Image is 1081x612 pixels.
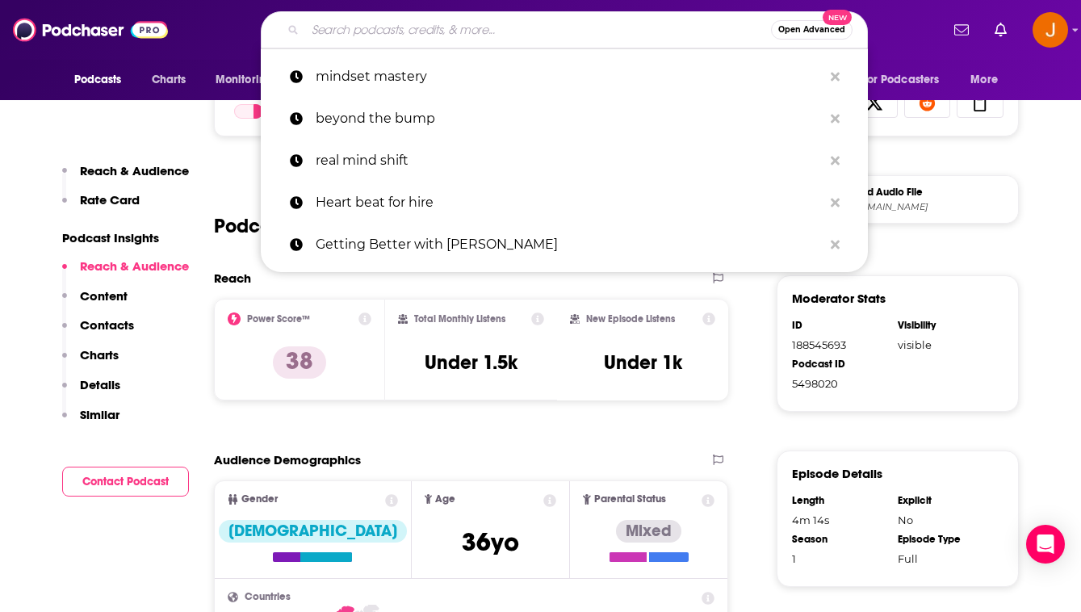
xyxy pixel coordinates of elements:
[604,350,682,375] h3: Under 1k
[586,313,675,325] h2: New Episode Listens
[792,552,887,565] div: 1
[62,163,189,193] button: Reach & Audience
[261,140,868,182] a: real mind shift
[219,520,407,543] div: [DEMOGRAPHIC_DATA]
[62,192,140,222] button: Rate Card
[214,214,360,238] h2: Podcast Insights
[616,520,681,543] div: Mixed
[261,98,868,140] a: beyond the bump
[778,26,845,34] span: Open Advanced
[245,592,291,602] span: Countries
[851,87,898,118] a: Share on X/Twitter
[62,377,120,407] button: Details
[904,87,951,118] a: Share on Reddit
[62,317,134,347] button: Contacts
[62,347,119,377] button: Charts
[948,16,975,44] a: Show notifications dropdown
[594,494,666,505] span: Parental Status
[425,350,517,375] h3: Under 1.5k
[141,65,196,95] a: Charts
[273,346,326,379] p: 38
[792,377,887,390] div: 5498020
[80,407,119,422] p: Similar
[792,358,887,371] div: Podcast ID
[824,201,1012,213] span: https://www.buzzsprout.com/2416713/episodes/16101755-welcome-to-mindset-mastery-moments-podcast.mp3
[204,65,294,95] button: open menu
[62,467,189,497] button: Contact Podcast
[462,526,519,558] span: 36 yo
[792,533,887,546] div: Season
[988,16,1013,44] a: Show notifications dropdown
[152,69,186,91] span: Charts
[898,533,993,546] div: Episode Type
[784,182,1012,216] a: Download Audio File[URL][DOMAIN_NAME]
[898,513,993,526] div: No
[792,319,887,332] div: ID
[247,313,310,325] h2: Power Score™
[63,65,143,95] button: open menu
[316,224,823,266] p: Getting Better with Jonathan Van Ness
[852,65,963,95] button: open menu
[792,513,887,526] div: 4m 14s
[80,377,120,392] p: Details
[80,258,189,274] p: Reach & Audience
[824,185,1012,199] span: Download Audio File
[792,291,886,306] h3: Moderator Stats
[74,69,122,91] span: Podcasts
[898,552,993,565] div: Full
[898,494,993,507] div: Explicit
[792,494,887,507] div: Length
[80,192,140,207] p: Rate Card
[792,466,882,481] h3: Episode Details
[214,270,251,286] h2: Reach
[957,87,1003,118] a: Copy Link
[792,338,887,351] div: 188545693
[1033,12,1068,48] span: Logged in as justine87181
[1033,12,1068,48] img: User Profile
[80,163,189,178] p: Reach & Audience
[261,56,868,98] a: mindset mastery
[13,15,168,45] img: Podchaser - Follow, Share and Rate Podcasts
[435,494,455,505] span: Age
[62,230,189,245] p: Podcast Insights
[316,140,823,182] p: real mind shift
[862,69,940,91] span: For Podcasters
[261,11,868,48] div: Search podcasts, credits, & more...
[316,56,823,98] p: mindset mastery
[316,98,823,140] p: beyond the bump
[80,317,134,333] p: Contacts
[214,452,361,467] h2: Audience Demographics
[771,20,853,40] button: Open AdvancedNew
[216,69,273,91] span: Monitoring
[261,224,868,266] a: Getting Better with [PERSON_NAME]
[898,319,993,332] div: Visibility
[1033,12,1068,48] button: Show profile menu
[414,313,505,325] h2: Total Monthly Listens
[1026,525,1065,564] div: Open Intercom Messenger
[823,10,852,25] span: New
[62,288,128,318] button: Content
[241,494,278,505] span: Gender
[898,338,993,351] div: visible
[970,69,998,91] span: More
[80,288,128,304] p: Content
[62,258,189,288] button: Reach & Audience
[305,17,771,43] input: Search podcasts, credits, & more...
[261,182,868,224] a: Heart beat for hire
[316,182,823,224] p: Heart beat for hire
[959,65,1018,95] button: open menu
[80,347,119,363] p: Charts
[62,407,119,437] button: Similar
